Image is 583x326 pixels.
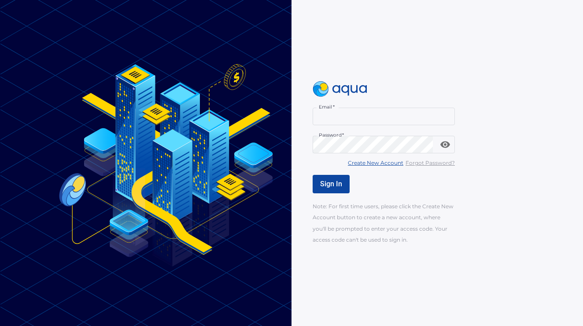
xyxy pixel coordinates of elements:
span: Sign In [320,180,342,188]
u: Forgot Password? [406,159,455,166]
u: Create New Account [348,159,403,166]
label: Email [319,104,335,110]
img: logo [313,81,367,97]
span: Note: For first time users, please click the Create New Account button to create a new account, w... [313,203,454,243]
button: Sign In [313,175,350,193]
button: toggle password visibility [436,136,454,153]
label: Password [319,132,344,138]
